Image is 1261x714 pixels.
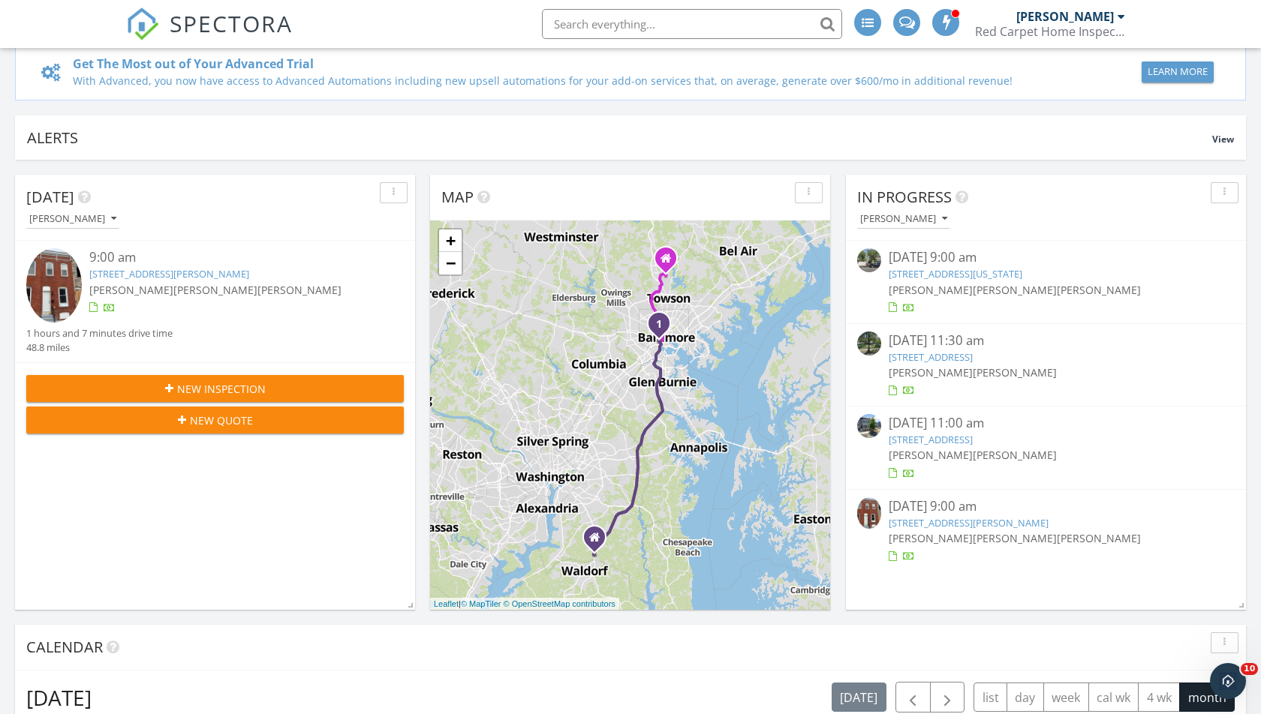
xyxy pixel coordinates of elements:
div: With Advanced, you now have access to Advanced Automations including new upsell automations for y... [73,73,1029,88]
button: 4 wk [1138,682,1180,712]
a: [DATE] 9:00 am [STREET_ADDRESS][US_STATE] [PERSON_NAME][PERSON_NAME][PERSON_NAME] [857,248,1235,315]
a: [STREET_ADDRESS][US_STATE] [889,267,1022,280]
img: The Best Home Inspection Software - Spectora [126,7,159,40]
span: [PERSON_NAME] [973,365,1057,379]
span: [PERSON_NAME] [173,283,257,297]
button: Next month [930,682,965,712]
img: streetview [857,331,881,355]
button: [DATE] [832,682,886,712]
a: [DATE] 9:00 am [STREET_ADDRESS][PERSON_NAME] [PERSON_NAME][PERSON_NAME][PERSON_NAME] [857,497,1235,564]
i: 1 [656,319,662,330]
a: [STREET_ADDRESS] [889,433,973,446]
div: [DATE] 9:00 am [889,497,1203,516]
span: In Progress [857,187,952,207]
a: Zoom out [439,252,462,274]
div: 1330 Sargeant St , Baltimore, MD 21223 [659,323,668,332]
button: New Inspection [26,375,404,402]
div: [PERSON_NAME] [1016,9,1114,24]
div: [DATE] 11:00 am [889,414,1203,433]
div: 1 hours and 7 minutes drive time [26,326,173,340]
div: [PERSON_NAME] [860,214,947,224]
a: © OpenStreetMap contributors [504,599,615,608]
button: Learn More [1142,61,1214,82]
button: day [1007,682,1044,712]
input: Search everything... [542,9,842,39]
button: month [1179,682,1235,712]
a: SPECTORA [126,20,293,52]
div: 9:00 am [89,248,372,267]
span: New Quote [190,412,253,428]
a: [DATE] 11:30 am [STREET_ADDRESS] [PERSON_NAME][PERSON_NAME] [857,331,1235,398]
div: 7 Breezy Hill Ct, Cockeysville MD 21030 [666,258,675,267]
span: [PERSON_NAME] [889,365,973,379]
div: 15912B Crain Hwy Ste 434, Brandywine Maryland 20613 [594,537,603,546]
span: View [1212,133,1234,145]
div: Alerts [27,127,1212,148]
div: 48.8 miles [26,340,173,355]
img: streetview [857,414,881,438]
span: Map [441,187,474,207]
span: SPECTORA [170,7,293,39]
iframe: Intercom live chat [1210,663,1246,699]
button: list [974,682,1007,712]
span: [PERSON_NAME] [889,531,973,545]
span: [PERSON_NAME] [973,531,1057,545]
span: [PERSON_NAME] [973,448,1057,462]
span: [PERSON_NAME] [1057,283,1141,297]
button: Previous month [895,682,931,712]
a: 9:00 am [STREET_ADDRESS][PERSON_NAME] [PERSON_NAME][PERSON_NAME][PERSON_NAME] 1 hours and 7 minut... [26,248,404,355]
img: 9576075%2Fcover_photos%2FLwrI8F1qCpupfJeaDmgB%2Fsmall.jpg [26,248,82,322]
span: [PERSON_NAME] [889,448,973,462]
button: New Quote [26,406,404,433]
div: [PERSON_NAME] [29,214,116,224]
span: [PERSON_NAME] [257,283,342,297]
div: Red Carpet Home Inspections [975,24,1125,39]
span: Calendar [26,637,103,657]
div: | [430,598,619,610]
div: Get The Most out of Your Advanced Trial [73,55,1029,73]
img: 9576075%2Fcover_photos%2FLwrI8F1qCpupfJeaDmgB%2Fsmall.jpg [857,497,881,529]
div: Learn More [1148,64,1208,79]
a: [DATE] 11:00 am [STREET_ADDRESS] [PERSON_NAME][PERSON_NAME] [857,414,1235,481]
button: [PERSON_NAME] [26,209,119,229]
a: Zoom in [439,229,462,252]
div: [DATE] 11:30 am [889,331,1203,350]
button: cal wk [1088,682,1139,712]
span: [DATE] [26,187,74,207]
a: [STREET_ADDRESS][PERSON_NAME] [89,267,249,280]
span: [PERSON_NAME] [889,283,973,297]
img: streetview [857,248,881,272]
button: [PERSON_NAME] [857,209,950,229]
div: [DATE] 9:00 am [889,248,1203,267]
button: week [1043,682,1089,712]
span: [PERSON_NAME] [89,283,173,297]
a: [STREET_ADDRESS] [889,350,973,364]
span: [PERSON_NAME] [973,283,1057,297]
span: New Inspection [177,381,266,397]
h2: [DATE] [26,682,92,712]
a: [STREET_ADDRESS][PERSON_NAME] [889,516,1049,529]
span: 10 [1241,663,1258,675]
span: [PERSON_NAME] [1057,531,1141,545]
a: Leaflet [434,599,459,608]
a: © MapTiler [461,599,501,608]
